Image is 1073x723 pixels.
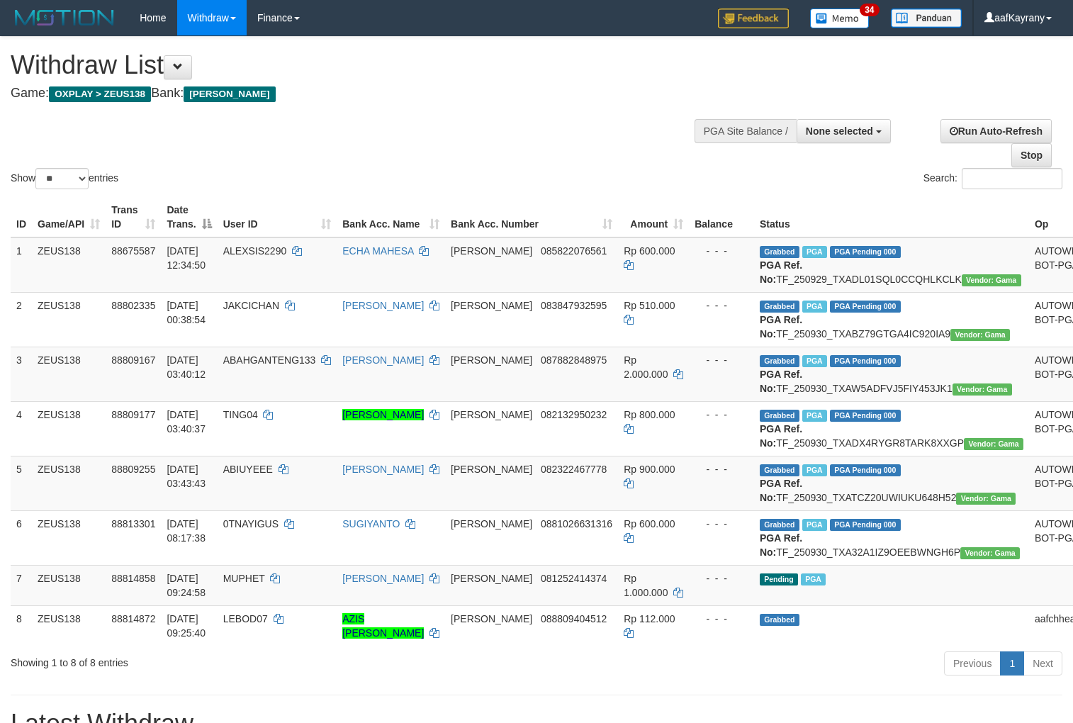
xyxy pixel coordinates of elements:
span: Marked by aaftanly [802,355,827,367]
h4: Game: Bank: [11,86,701,101]
th: Bank Acc. Name: activate to sort column ascending [337,197,445,237]
span: [DATE] 09:25:40 [167,613,206,639]
div: - - - [695,571,748,585]
th: Game/API: activate to sort column ascending [32,197,106,237]
span: Marked by aaftanly [802,464,827,476]
img: MOTION_logo.png [11,7,118,28]
select: Showentries [35,168,89,189]
span: Copy 082322467778 to clipboard [541,464,607,475]
span: 88675587 [111,245,155,257]
span: [PERSON_NAME] [451,573,532,584]
td: ZEUS138 [32,565,106,605]
div: Showing 1 to 8 of 8 entries [11,650,437,670]
td: ZEUS138 [32,401,106,456]
td: TF_250929_TXADL01SQL0CCQHLKCLK [754,237,1029,293]
span: 88802335 [111,300,155,311]
td: 6 [11,510,32,565]
th: Bank Acc. Number: activate to sort column ascending [445,197,618,237]
span: ALEXSIS2290 [223,245,287,257]
span: Copy 0881026631316 to clipboard [541,518,612,529]
span: OXPLAY > ZEUS138 [49,86,151,102]
span: JAKCICHAN [223,300,279,311]
span: [PERSON_NAME] [451,518,532,529]
td: TF_250930_TXABZ79GTGA4IC920IA9 [754,292,1029,347]
span: Vendor URL: https://trx31.1velocity.biz [960,547,1020,559]
td: 7 [11,565,32,605]
div: - - - [695,244,748,258]
span: Grabbed [760,410,799,422]
b: PGA Ref. No: [760,369,802,394]
span: PGA Pending [830,355,901,367]
span: [DATE] 00:38:54 [167,300,206,325]
b: PGA Ref. No: [760,259,802,285]
td: 1 [11,237,32,293]
span: Vendor URL: https://trx31.1velocity.biz [953,383,1012,396]
a: [PERSON_NAME] [342,300,424,311]
label: Show entries [11,168,118,189]
div: - - - [695,612,748,626]
a: SUGIYANTO [342,518,400,529]
td: TF_250930_TXA32A1IZ9OEEBWNGH6P [754,510,1029,565]
a: ECHA MAHESA [342,245,413,257]
b: PGA Ref. No: [760,478,802,503]
button: None selected [797,119,891,143]
span: [PERSON_NAME] [451,409,532,420]
span: Grabbed [760,519,799,531]
b: PGA Ref. No: [760,532,802,558]
td: 4 [11,401,32,456]
td: 2 [11,292,32,347]
span: PGA Pending [830,246,901,258]
td: 5 [11,456,32,510]
span: Marked by aafpengsreynich [801,573,826,585]
a: Next [1023,651,1062,676]
a: Previous [944,651,1001,676]
span: ABIUYEEE [223,464,273,475]
a: [PERSON_NAME] [342,573,424,584]
span: Copy 088809404512 to clipboard [541,613,607,624]
a: [PERSON_NAME] [342,354,424,366]
span: ABAHGANTENG133 [223,354,316,366]
th: Amount: activate to sort column ascending [618,197,689,237]
span: [DATE] 12:34:50 [167,245,206,271]
span: Marked by aafsreyleap [802,519,827,531]
span: Marked by aaftanly [802,410,827,422]
td: ZEUS138 [32,456,106,510]
span: Copy 081252414374 to clipboard [541,573,607,584]
span: Rp 112.000 [624,613,675,624]
span: Copy 083847932595 to clipboard [541,300,607,311]
div: - - - [695,408,748,422]
div: - - - [695,298,748,313]
span: Rp 2.000.000 [624,354,668,380]
span: Rp 1.000.000 [624,573,668,598]
span: None selected [806,125,873,137]
span: PGA Pending [830,301,901,313]
span: PGA Pending [830,519,901,531]
img: panduan.png [891,9,962,28]
span: [DATE] 08:17:38 [167,518,206,544]
span: 88809167 [111,354,155,366]
a: Stop [1011,143,1052,167]
a: AZIS [PERSON_NAME] [342,613,424,639]
span: Grabbed [760,355,799,367]
span: PGA Pending [830,464,901,476]
span: 34 [860,4,879,16]
th: Status [754,197,1029,237]
span: PGA Pending [830,410,901,422]
th: Balance [689,197,754,237]
img: Button%20Memo.svg [810,9,870,28]
span: Copy 085822076561 to clipboard [541,245,607,257]
div: - - - [695,517,748,531]
span: Vendor URL: https://trx31.1velocity.biz [956,493,1016,505]
span: 88809177 [111,409,155,420]
th: Date Trans.: activate to sort column descending [161,197,217,237]
span: [DATE] 03:40:12 [167,354,206,380]
span: [PERSON_NAME] [451,300,532,311]
th: ID [11,197,32,237]
input: Search: [962,168,1062,189]
span: Marked by aafsreyleap [802,301,827,313]
span: [DATE] 03:43:43 [167,464,206,489]
th: Trans ID: activate to sort column ascending [106,197,161,237]
label: Search: [923,168,1062,189]
span: Rp 510.000 [624,300,675,311]
td: ZEUS138 [32,605,106,646]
